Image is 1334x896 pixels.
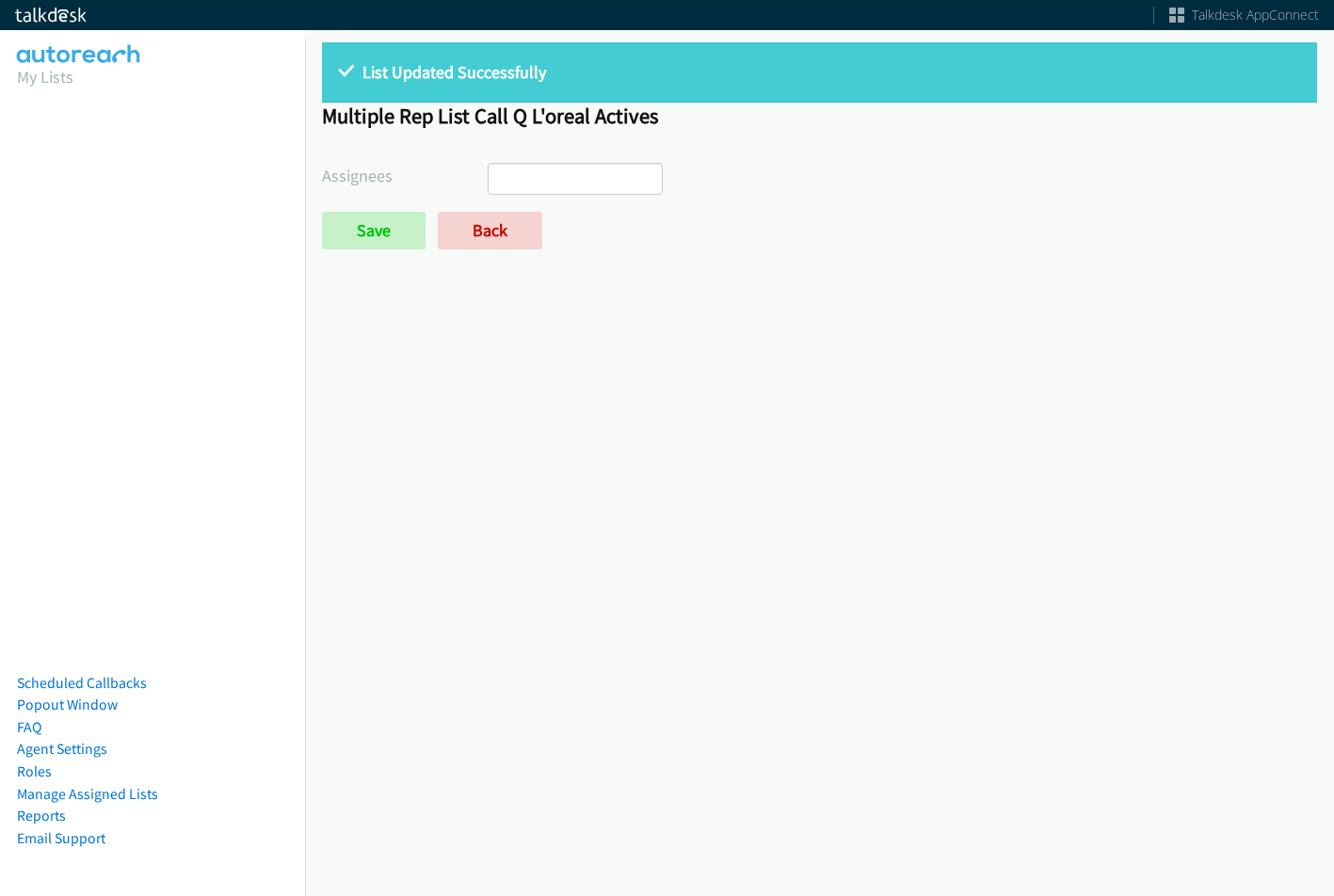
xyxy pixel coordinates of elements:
[1169,6,1319,24] a: Talkdesk AppConnect
[17,674,147,692] a: Scheduled Callbacks
[322,103,1317,129] h1: Multiple Rep List Call Q L'oreal Actives
[438,212,542,249] a: Back
[17,740,107,758] a: Agent Settings
[17,696,118,713] a: Popout Window
[339,59,1300,85] p: List Updated Successfully
[17,829,105,847] a: Email Support
[17,66,73,88] a: My Lists
[17,762,52,780] a: Roles
[322,212,426,249] input: Save
[322,163,488,188] label: Assignees
[17,718,41,736] a: FAQ
[17,807,66,824] a: Reports
[17,785,158,803] a: Manage Assigned Lists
